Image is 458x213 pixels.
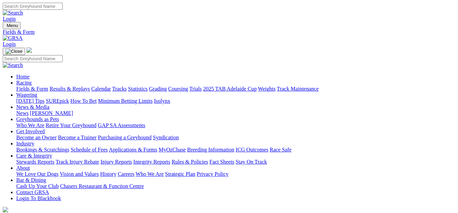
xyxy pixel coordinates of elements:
a: Schedule of Fees [71,147,107,152]
a: Results & Replays [49,86,90,92]
a: Track Maintenance [277,86,319,92]
a: GAP SA Assessments [98,122,145,128]
a: History [100,171,116,177]
a: Cash Up Your Club [16,183,59,189]
div: Greyhounds as Pets [16,122,455,128]
a: Fact Sheets [210,159,234,165]
a: Industry [16,141,34,146]
a: Bookings & Scratchings [16,147,69,152]
a: Strategic Plan [165,171,195,177]
a: About [16,165,30,171]
a: Chasers Restaurant & Function Centre [60,183,144,189]
a: Privacy Policy [197,171,228,177]
a: Fields & Form [16,86,48,92]
a: [PERSON_NAME] [30,110,73,116]
a: Careers [118,171,134,177]
img: Search [3,10,23,16]
div: Industry [16,147,455,153]
div: Care & Integrity [16,159,455,165]
a: [DATE] Tips [16,98,44,104]
a: Login To Blackbook [16,195,61,201]
img: logo-grsa-white.png [26,47,32,53]
img: GRSA [3,35,23,41]
a: Get Involved [16,128,45,134]
a: Tracks [112,86,127,92]
a: 2025 TAB Adelaide Cup [203,86,257,92]
a: Stay On Track [236,159,267,165]
a: News [16,110,28,116]
a: Statistics [128,86,148,92]
button: Toggle navigation [3,48,25,55]
a: Trials [189,86,202,92]
input: Search [3,55,63,62]
a: Care & Integrity [16,153,52,159]
a: Fields & Form [3,29,455,35]
a: We Love Our Dogs [16,171,58,177]
img: logo-grsa-white.png [3,207,8,212]
img: Close [5,49,22,54]
a: Injury Reports [100,159,132,165]
a: Contact GRSA [16,189,49,195]
button: Toggle navigation [3,22,21,29]
a: Greyhounds as Pets [16,116,59,122]
a: Weights [258,86,276,92]
a: Coursing [168,86,188,92]
a: Home [16,74,29,79]
a: Syndication [153,135,179,140]
span: Menu [7,23,18,28]
a: Grading [149,86,167,92]
a: Isolynx [154,98,170,104]
a: Integrity Reports [133,159,170,165]
a: News & Media [16,104,49,110]
a: Who We Are [16,122,44,128]
a: Breeding Information [187,147,234,152]
a: ICG Outcomes [236,147,268,152]
a: Become an Owner [16,135,57,140]
a: Rules & Policies [172,159,208,165]
a: Bar & Dining [16,177,46,183]
a: SUREpick [46,98,69,104]
a: Calendar [91,86,111,92]
div: News & Media [16,110,455,116]
a: Who We Are [136,171,164,177]
a: Applications & Forms [109,147,157,152]
div: Wagering [16,98,455,104]
div: Get Involved [16,135,455,141]
a: Purchasing a Greyhound [98,135,152,140]
a: Login [3,16,16,22]
a: Race Safe [270,147,291,152]
div: About [16,171,455,177]
a: Minimum Betting Limits [98,98,153,104]
a: Become a Trainer [58,135,97,140]
a: Stewards Reports [16,159,54,165]
a: MyOzChase [159,147,186,152]
a: Login [3,41,16,47]
a: Retire Your Greyhound [46,122,97,128]
a: Vision and Values [60,171,99,177]
input: Search [3,3,63,10]
img: Search [3,62,23,68]
div: Racing [16,86,455,92]
a: Track Injury Rebate [56,159,99,165]
a: Racing [16,80,32,86]
div: Bar & Dining [16,183,455,189]
a: Wagering [16,92,37,98]
a: How To Bet [71,98,97,104]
